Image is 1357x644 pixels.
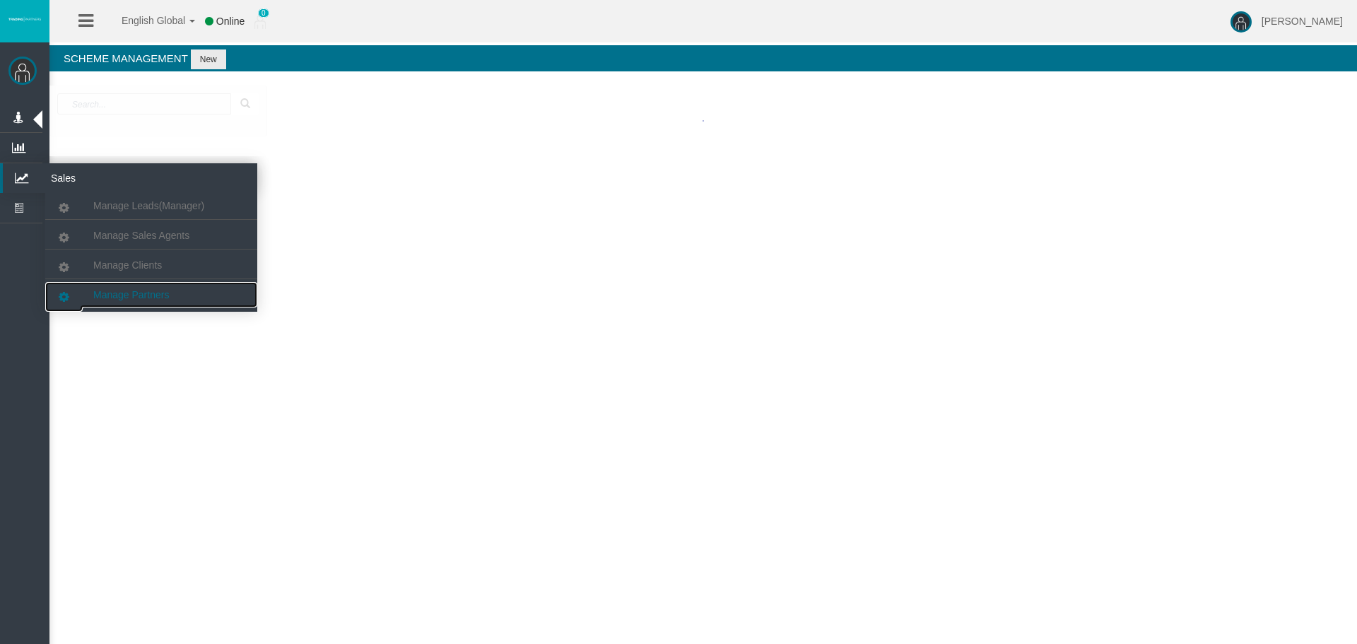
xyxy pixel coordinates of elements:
img: user_small.png [254,15,266,29]
span: Online [216,16,245,27]
button: New [191,49,226,69]
a: Manage Clients [45,252,257,278]
img: user-image [1230,11,1252,33]
span: 0 [258,8,269,18]
a: Manage Partners [45,282,257,308]
span: Scheme Management [64,52,188,64]
a: Manage Sales Agents [45,223,257,248]
span: Sales [40,163,179,193]
a: Sales [3,163,257,193]
span: English Global [103,15,185,26]
span: [PERSON_NAME] [1262,16,1343,27]
span: Manage Leads(Manager) [93,200,204,211]
span: Manage Sales Agents [93,230,189,241]
img: logo.svg [7,16,42,22]
span: Manage Partners [93,289,169,300]
a: Manage Leads(Manager) [45,193,257,218]
span: Manage Clients [93,259,162,271]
